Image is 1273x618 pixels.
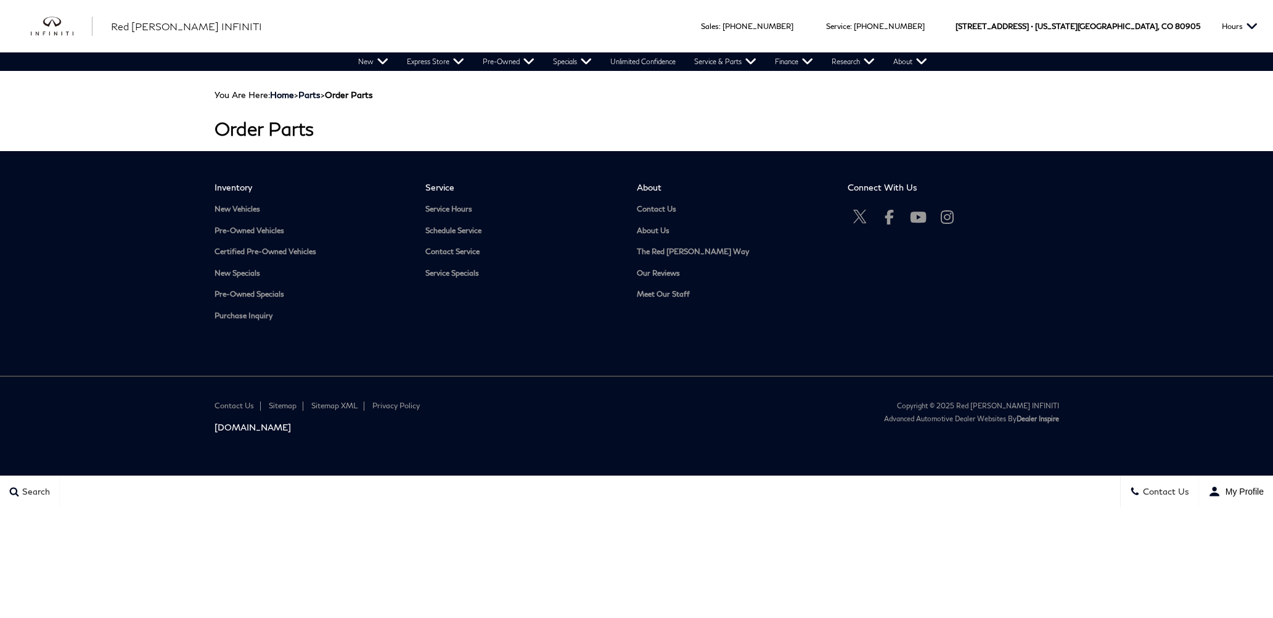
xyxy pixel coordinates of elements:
span: : [850,22,852,31]
a: Purchase Inquiry [215,311,407,321]
a: Dealer Inspire [1017,414,1059,422]
a: infiniti [31,17,92,36]
a: Contact Service [425,247,618,257]
div: Advanced Automotive Dealer Websites by [646,414,1059,422]
a: Open Youtube-play in a new window [906,205,930,229]
div: Copyright © 2025 Red [PERSON_NAME] INFINITI [646,402,1059,410]
a: Privacy Policy [372,401,420,410]
strong: Order Parts [325,89,373,100]
a: Pre-Owned [473,52,544,71]
a: Open Instagram in a new window [935,205,959,229]
span: About [637,182,830,192]
a: Pre-Owned Specials [215,290,407,299]
a: [STREET_ADDRESS] • [US_STATE][GEOGRAPHIC_DATA], CO 80905 [956,22,1200,31]
a: Contact Us [637,205,830,214]
div: Breadcrumbs [215,89,1059,100]
a: Service Hours [425,205,618,214]
a: About Us [637,226,830,236]
img: INFINITI [31,17,92,36]
a: Contact Us [215,401,254,410]
span: Service [425,182,618,192]
span: My Profile [1221,487,1264,496]
button: user-profile-menu [1199,476,1273,507]
nav: Main Navigation [349,52,936,71]
a: [PHONE_NUMBER] [854,22,925,31]
span: You Are Here: [215,89,373,100]
a: Schedule Service [425,226,618,236]
a: Red [PERSON_NAME] INFINITI [111,19,262,34]
span: Search [19,486,50,496]
a: Open Facebook in a new window [877,205,901,229]
a: [PHONE_NUMBER] [722,22,793,31]
a: New Specials [215,269,407,278]
a: Service Specials [425,269,618,278]
span: > [298,89,373,100]
a: Open Twitter in a new window [848,205,872,229]
a: Parts [298,89,321,100]
span: Contact Us [1140,486,1189,496]
span: Connect With Us [848,182,1041,192]
a: Unlimited Confidence [601,52,685,71]
a: Research [822,52,884,71]
a: Our Reviews [637,269,830,278]
h1: Order Parts [215,118,1059,139]
span: Inventory [215,182,407,192]
a: Sitemap [269,401,297,410]
a: Sitemap XML [311,401,358,410]
span: : [719,22,721,31]
a: Pre-Owned Vehicles [215,226,407,236]
span: Sales [701,22,719,31]
a: Certified Pre-Owned Vehicles [215,247,407,257]
a: Express Store [398,52,473,71]
a: Meet Our Staff [637,290,830,299]
a: About [884,52,936,71]
span: Red [PERSON_NAME] INFINITI [111,20,262,32]
span: Service [826,22,850,31]
a: The Red [PERSON_NAME] Way [637,247,830,257]
a: Specials [544,52,601,71]
a: New Vehicles [215,205,407,214]
span: > [270,89,373,100]
a: New [349,52,398,71]
a: Finance [766,52,822,71]
a: Service & Parts [685,52,766,71]
a: Home [270,89,294,100]
a: [DOMAIN_NAME] [215,422,628,432]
